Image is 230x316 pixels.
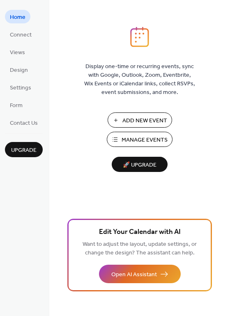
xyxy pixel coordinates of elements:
[99,265,181,283] button: Open AI Assistant
[5,10,30,23] a: Home
[5,45,30,59] a: Views
[107,132,172,147] button: Manage Events
[83,239,197,259] span: Want to adjust the layout, update settings, or change the design? The assistant can help.
[117,160,163,171] span: 🚀 Upgrade
[99,227,181,238] span: Edit Your Calendar with AI
[84,62,195,97] span: Display one-time or recurring events, sync with Google, Outlook, Zoom, Eventbrite, Wix Events or ...
[10,84,31,92] span: Settings
[5,63,33,76] a: Design
[5,116,43,129] a: Contact Us
[10,101,23,110] span: Form
[112,157,168,172] button: 🚀 Upgrade
[5,142,43,157] button: Upgrade
[108,112,172,128] button: Add New Event
[10,13,25,22] span: Home
[10,48,25,57] span: Views
[11,146,37,155] span: Upgrade
[5,98,28,112] a: Form
[5,27,37,41] a: Connect
[122,117,167,125] span: Add New Event
[122,136,168,144] span: Manage Events
[10,119,38,128] span: Contact Us
[111,270,157,279] span: Open AI Assistant
[130,27,149,47] img: logo_icon.svg
[5,80,36,94] a: Settings
[10,31,32,39] span: Connect
[10,66,28,75] span: Design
